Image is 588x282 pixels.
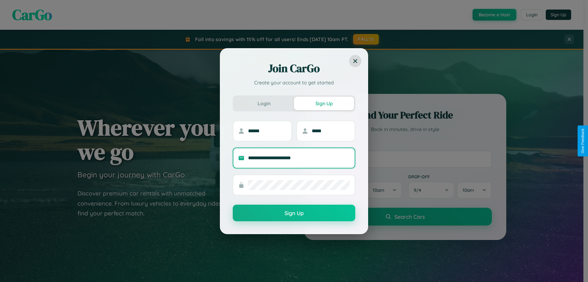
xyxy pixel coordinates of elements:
button: Sign Up [233,205,355,221]
h2: Join CarGo [233,61,355,76]
div: Give Feedback [581,129,585,153]
button: Sign Up [294,97,354,110]
p: Create your account to get started [233,79,355,86]
button: Login [234,97,294,110]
